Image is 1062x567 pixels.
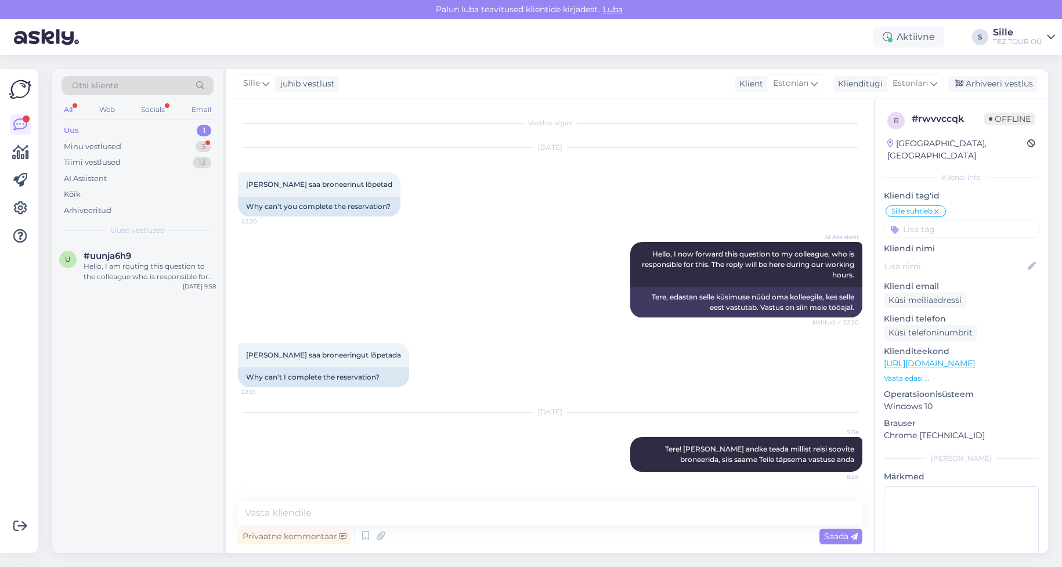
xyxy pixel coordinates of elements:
div: Vestlus algas [238,118,862,128]
div: Kliendi info [884,172,1039,183]
span: u [65,255,71,263]
span: Estonian [893,77,928,90]
div: AI Assistent [64,173,107,185]
span: Nähtud ✓ 22:20 [812,318,859,327]
p: Windows 10 [884,400,1039,413]
p: Märkmed [884,471,1039,483]
div: Arhiveeritud [64,205,111,216]
span: Sille [815,428,859,436]
div: [DATE] [238,142,862,153]
span: Otsi kliente [72,80,118,92]
span: Sille [815,488,859,497]
div: Küsi telefoninumbrit [884,325,977,341]
div: Küsi meiliaadressi [884,292,966,308]
div: 3 [196,141,211,153]
span: [PERSON_NAME] saa broneeringut lõpetada [246,351,401,359]
div: Why can't I complete the reservation? [238,367,409,387]
div: Socials [139,102,167,117]
div: [DATE] [238,407,862,417]
div: TEZ TOUR OÜ [993,37,1042,46]
div: Klient [735,78,763,90]
div: [PERSON_NAME] [884,453,1039,464]
span: r [894,116,899,125]
span: Hello, I now forward this question to my colleague, who is responsible for this. The reply will b... [642,250,856,279]
div: Why can't you complete the reservation? [238,197,400,216]
span: 8:24 [815,472,859,481]
span: Uued vestlused [111,225,165,236]
span: Offline [984,113,1035,125]
p: Brauser [884,417,1039,429]
div: Minu vestlused [64,141,121,153]
div: # rwvvccqk [912,112,984,126]
span: Tere! [PERSON_NAME] andke teada millist reisi soovite broneerida, siis saame Teile täpsema vastus... [665,445,856,464]
p: Operatsioonisüsteem [884,388,1039,400]
p: Vaata edasi ... [884,373,1039,384]
div: Klienditugi [833,78,883,90]
span: 22:20 [241,217,285,226]
div: 1 [197,125,211,136]
div: Hello, I am routing this question to the colleague who is responsible for this topic. The reply m... [84,261,216,282]
p: Chrome [TECHNICAL_ID] [884,429,1039,442]
p: Kliendi nimi [884,243,1039,255]
div: [GEOGRAPHIC_DATA], [GEOGRAPHIC_DATA] [887,138,1027,162]
div: Web [97,102,117,117]
span: [PERSON_NAME] saa broneerinut lõpetad [246,180,392,189]
p: Kliendi telefon [884,313,1039,325]
p: Kliendi tag'id [884,190,1039,202]
span: Luba [599,4,626,15]
p: Kliendi email [884,280,1039,292]
input: Lisa nimi [884,260,1025,273]
div: All [62,102,75,117]
span: #uunja6h9 [84,251,131,261]
span: AI Assistent [815,233,859,241]
div: Tiimi vestlused [64,157,121,168]
p: Klienditeekond [884,345,1039,357]
img: Askly Logo [9,78,31,100]
span: Saada [824,531,858,541]
div: Uus [64,125,79,136]
span: Estonian [773,77,808,90]
input: Lisa tag [884,221,1039,238]
span: 22:21 [241,388,285,396]
a: [URL][DOMAIN_NAME] [884,358,975,369]
div: Tere, edastan selle küsimuse nüüd oma kolleegile, kes selle eest vastutab. Vastus on siin meie tö... [630,287,862,317]
span: Sille [243,77,260,90]
div: Email [189,102,214,117]
div: 13 [193,157,211,168]
div: juhib vestlust [276,78,335,90]
div: Aktiivne [873,27,944,48]
div: Privaatne kommentaar [238,529,351,544]
a: SilleTEZ TOUR OÜ [993,28,1055,46]
div: [DATE] 9:58 [183,282,216,291]
div: Sille [993,28,1042,37]
div: Arhiveeri vestlus [948,76,1038,92]
span: Sille suhtleb [891,208,933,215]
div: S [972,29,988,45]
div: Kõik [64,189,81,200]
